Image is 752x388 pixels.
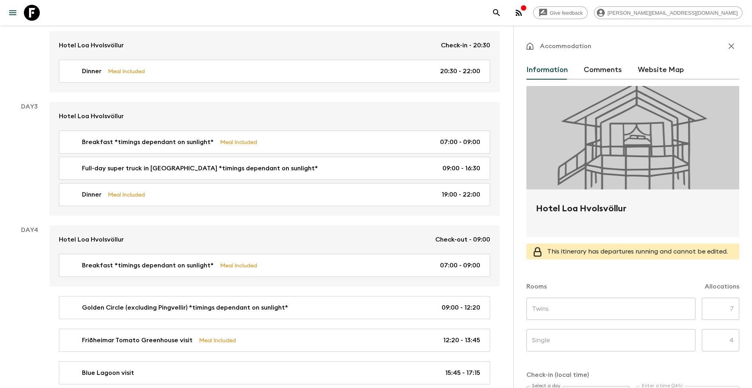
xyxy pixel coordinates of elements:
p: 15:45 - 17:15 [445,368,480,378]
a: Hotel Loa HvolsvöllurCheck-out - 09:00 [49,225,500,254]
span: Give feedback [545,10,587,16]
p: Check-in - 20:30 [441,41,490,50]
button: menu [5,5,21,21]
p: Hotel Loa Hvolsvöllur [59,235,124,244]
p: 07:00 - 09:00 [440,261,480,270]
a: DinnerMeal Included19:00 - 22:00 [59,183,490,206]
a: DinnerMeal Included20:30 - 22:00 [59,60,490,83]
p: 20:30 - 22:00 [440,66,480,76]
button: Information [526,60,568,80]
p: Full-day super truck in [GEOGRAPHIC_DATA] *timings dependant on sunlight* [82,164,318,173]
p: Golden Circle (excluding Pingvellir) *timings dependant on sunlight* [82,303,288,312]
p: Allocations [705,282,739,291]
p: Check-out - 09:00 [435,235,490,244]
div: Photo of Hotel Loa Hvolsvöllur [526,86,739,189]
a: Blue Lagoon visit15:45 - 17:15 [59,361,490,384]
div: [PERSON_NAME][EMAIL_ADDRESS][DOMAIN_NAME] [594,6,742,19]
p: Dinner [82,190,101,199]
p: Day 4 [10,225,49,235]
input: eg. Tent on a jeep [526,298,696,320]
p: Friðheimar Tomato Greenhouse visit [82,335,193,345]
p: 09:00 - 12:20 [442,303,480,312]
a: Full-day super truck in [GEOGRAPHIC_DATA] *timings dependant on sunlight*09:00 - 16:30 [59,157,490,180]
p: Breakfast *timings dependant on sunlight* [82,261,214,270]
p: Hotel Loa Hvolsvöllur [59,41,124,50]
p: 19:00 - 22:00 [442,190,480,199]
a: Hotel Loa HvolsvöllurCheck-in - 20:30 [49,31,500,60]
a: Give feedback [533,6,588,19]
a: Friðheimar Tomato Greenhouse visitMeal Included12:20 - 13:45 [59,329,490,352]
p: Breakfast *timings dependant on sunlight* [82,137,214,147]
input: eg. Double superior treehouse [526,329,696,351]
p: Dinner [82,66,101,76]
button: Website Map [638,60,684,80]
a: Golden Circle (excluding Pingvellir) *timings dependant on sunlight*09:00 - 12:20 [59,296,490,319]
p: Meal Included [108,190,145,199]
span: [PERSON_NAME][EMAIL_ADDRESS][DOMAIN_NAME] [603,10,742,16]
span: This itinerary has departures running and cannot be edited. [547,248,728,255]
a: Hotel Loa Hvolsvöllur [49,102,500,131]
p: Accommodation [540,41,591,51]
a: Breakfast *timings dependant on sunlight*Meal Included07:00 - 09:00 [59,254,490,277]
p: Meal Included [199,336,236,345]
button: Comments [584,60,622,80]
p: Rooms [526,282,547,291]
p: 09:00 - 16:30 [442,164,480,173]
p: Blue Lagoon visit [82,368,134,378]
p: Meal Included [220,138,257,146]
a: Breakfast *timings dependant on sunlight*Meal Included07:00 - 09:00 [59,131,490,154]
p: 07:00 - 09:00 [440,137,480,147]
h2: Hotel Loa Hvolsvöllur [536,202,730,228]
p: 12:20 - 13:45 [443,335,480,345]
p: Check-in (local time) [526,370,739,380]
p: Hotel Loa Hvolsvöllur [59,111,124,121]
p: Day 3 [10,102,49,111]
p: Meal Included [220,261,257,270]
p: Meal Included [108,67,145,76]
button: search adventures [489,5,505,21]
